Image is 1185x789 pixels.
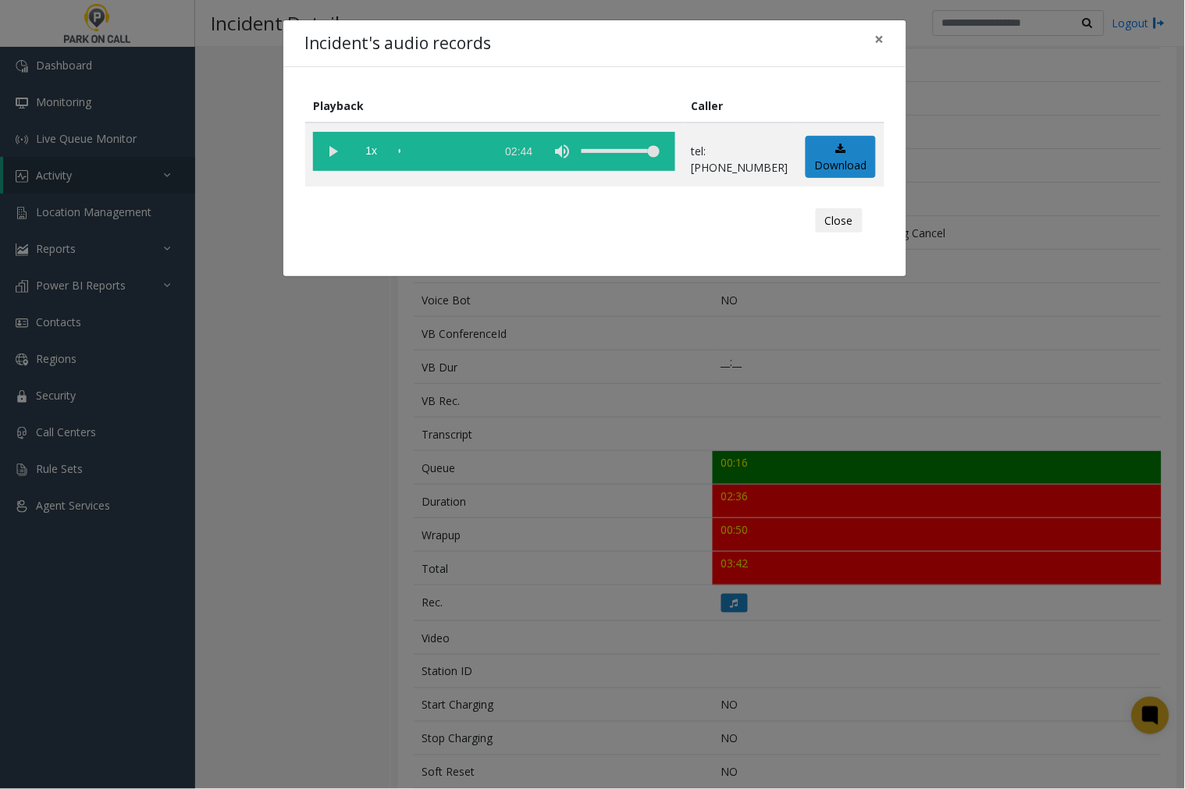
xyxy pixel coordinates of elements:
[352,132,391,171] span: playback speed button
[875,28,884,50] span: ×
[399,132,488,171] div: scrub bar
[305,31,492,56] h4: Incident's audio records
[692,143,789,176] p: tel:[PHONE_NUMBER]
[582,132,660,171] div: volume level
[864,20,895,59] button: Close
[806,136,876,179] a: Download
[305,89,684,123] th: Playback
[816,208,863,233] button: Close
[684,89,798,123] th: Caller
